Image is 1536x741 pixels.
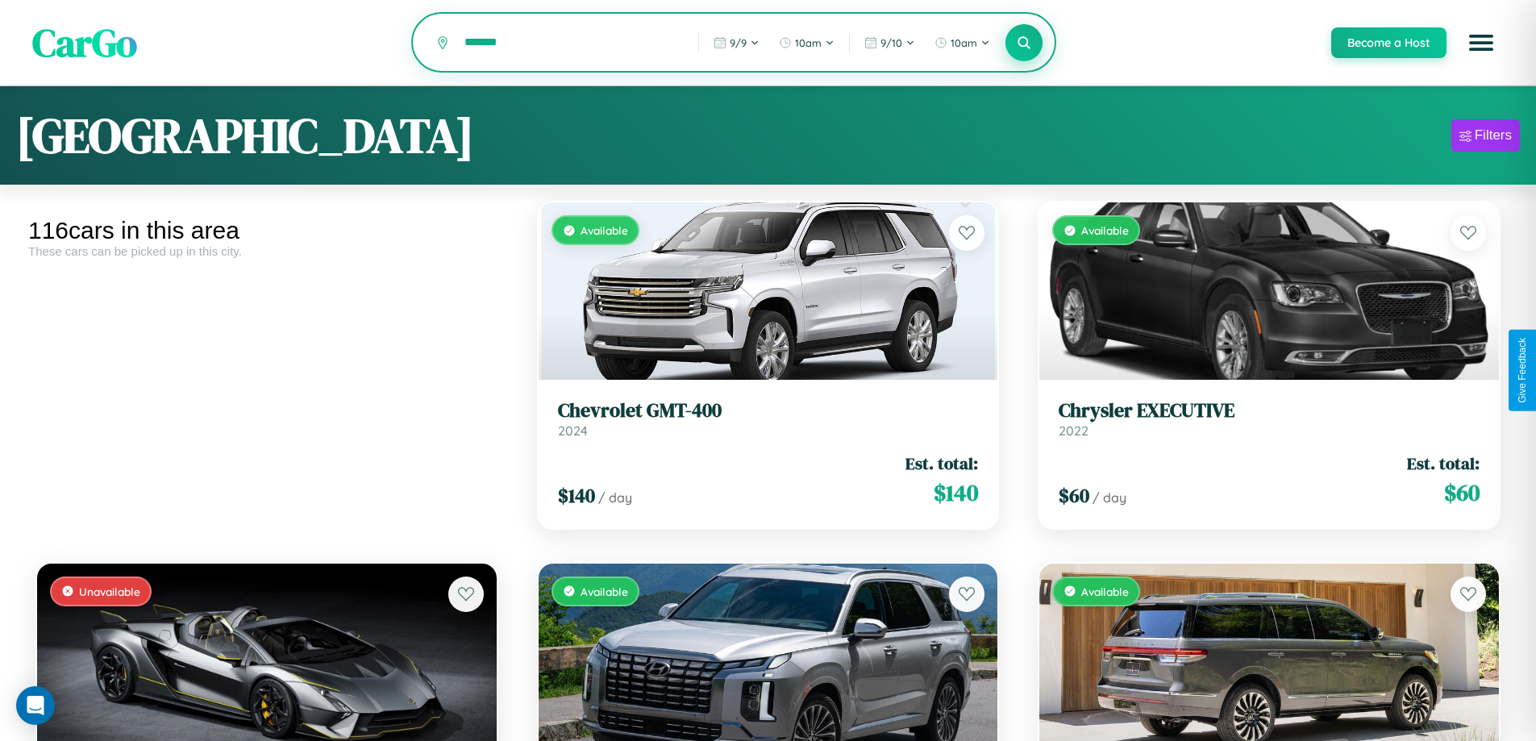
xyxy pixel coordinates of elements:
div: Open Intercom Messenger [16,686,55,725]
button: Become a Host [1331,27,1447,58]
span: / day [1093,489,1126,506]
button: Filters [1451,119,1520,152]
div: Give Feedback [1517,338,1528,403]
button: 9/9 [706,30,768,56]
span: 2024 [558,423,588,439]
span: CarGo [32,16,137,69]
span: Est. total: [905,452,978,475]
a: Chevrolet GMT-4002024 [558,399,979,439]
span: Available [1081,223,1129,237]
span: 2022 [1059,423,1089,439]
span: / day [598,489,632,506]
span: Available [1081,585,1129,598]
span: Unavailable [79,585,140,598]
h3: Chrysler EXECUTIVE [1059,399,1480,423]
span: Available [581,585,628,598]
h3: Chevrolet GMT-400 [558,399,979,423]
span: 10am [795,36,822,49]
button: Open menu [1459,20,1504,65]
span: 9 / 10 [880,36,902,49]
button: 10am [771,30,843,56]
button: 9/10 [856,30,923,56]
span: 10am [951,36,977,49]
span: $ 60 [1444,477,1480,509]
div: These cars can be picked up in this city. [28,244,506,258]
span: Est. total: [1407,452,1480,475]
span: 9 / 9 [730,36,747,49]
button: 10am [926,30,998,56]
span: Available [581,223,628,237]
a: Chrysler EXECUTIVE2022 [1059,399,1480,439]
div: 116 cars in this area [28,217,506,244]
span: $ 60 [1059,482,1089,509]
span: $ 140 [558,482,595,509]
span: $ 140 [934,477,978,509]
div: Filters [1475,127,1512,144]
h1: [GEOGRAPHIC_DATA] [16,102,474,169]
